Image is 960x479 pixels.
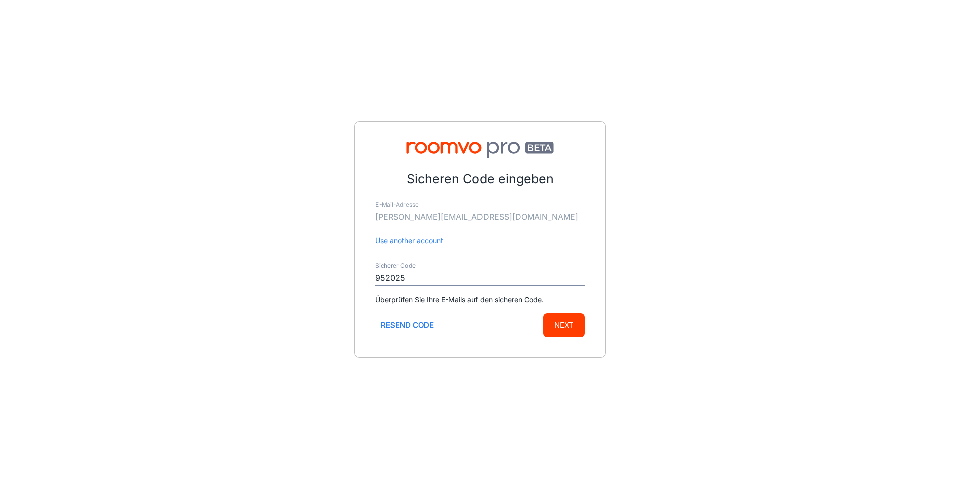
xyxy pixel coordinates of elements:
[543,313,585,337] button: Next
[375,235,443,246] button: Use another account
[375,142,585,158] img: Roomvo PRO Beta
[375,170,585,189] p: Sicheren Code eingeben
[375,200,418,209] label: E-Mail-Adresse
[375,209,585,225] input: myname@example.com
[375,313,439,337] button: Resend code
[375,270,585,286] input: Enter secure code
[375,261,416,270] label: Sicherer Code
[375,294,585,305] p: Überprüfen Sie Ihre E-Mails auf den sicheren Code.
